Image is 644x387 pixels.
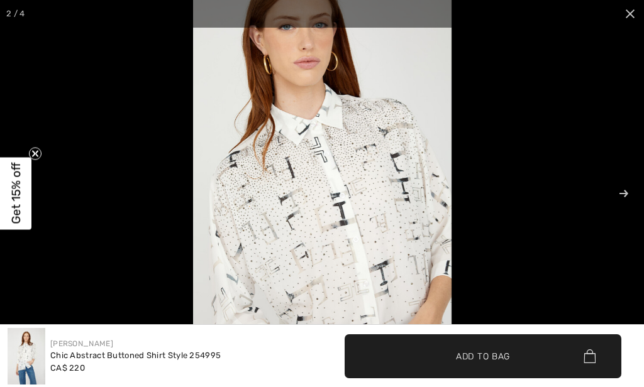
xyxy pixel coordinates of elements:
img: Chic Abstract Buttoned Shirt Style 254995 [8,328,45,384]
img: Bag.svg [584,349,596,363]
span: Add to Bag [456,349,510,362]
button: Next (arrow right) [594,162,638,225]
a: [PERSON_NAME] [50,339,113,348]
span: CA$ 220 [50,363,85,373]
button: Close teaser [29,148,42,160]
span: Get 15% off [9,163,23,224]
button: Add to Bag [345,334,621,378]
div: Chic Abstract Buttoned Shirt Style 254995 [50,349,221,362]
